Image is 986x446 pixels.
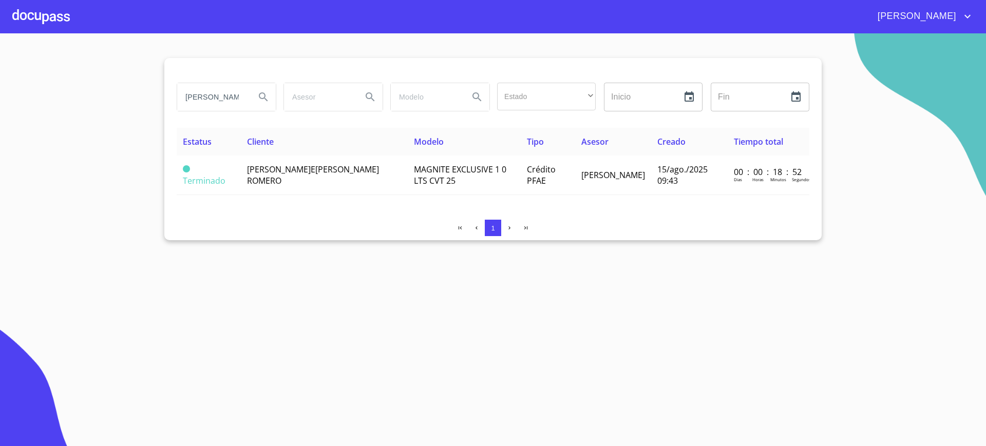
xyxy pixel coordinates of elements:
p: Minutos [770,177,786,182]
input: search [177,83,247,111]
span: MAGNITE EXCLUSIVE 1 0 LTS CVT 25 [414,164,506,186]
span: Terminado [183,165,190,172]
span: Crédito PFAE [527,164,556,186]
span: [PERSON_NAME] [581,169,645,181]
input: search [391,83,461,111]
p: Horas [752,177,764,182]
button: account of current user [870,8,974,25]
span: Creado [657,136,686,147]
input: search [284,83,354,111]
span: Tipo [527,136,544,147]
span: 15/ago./2025 09:43 [657,164,708,186]
button: Search [465,85,489,109]
span: 1 [491,224,495,232]
div: ​ [497,83,596,110]
span: Estatus [183,136,212,147]
span: Asesor [581,136,609,147]
p: 00 : 00 : 18 : 52 [734,166,803,178]
span: Cliente [247,136,274,147]
span: Terminado [183,175,225,186]
p: Dias [734,177,742,182]
span: Tiempo total [734,136,783,147]
span: Modelo [414,136,444,147]
span: [PERSON_NAME] [870,8,961,25]
button: Search [251,85,276,109]
button: 1 [485,220,501,236]
button: Search [358,85,383,109]
p: Segundos [792,177,811,182]
span: [PERSON_NAME]E[PERSON_NAME] ROMERO [247,164,379,186]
